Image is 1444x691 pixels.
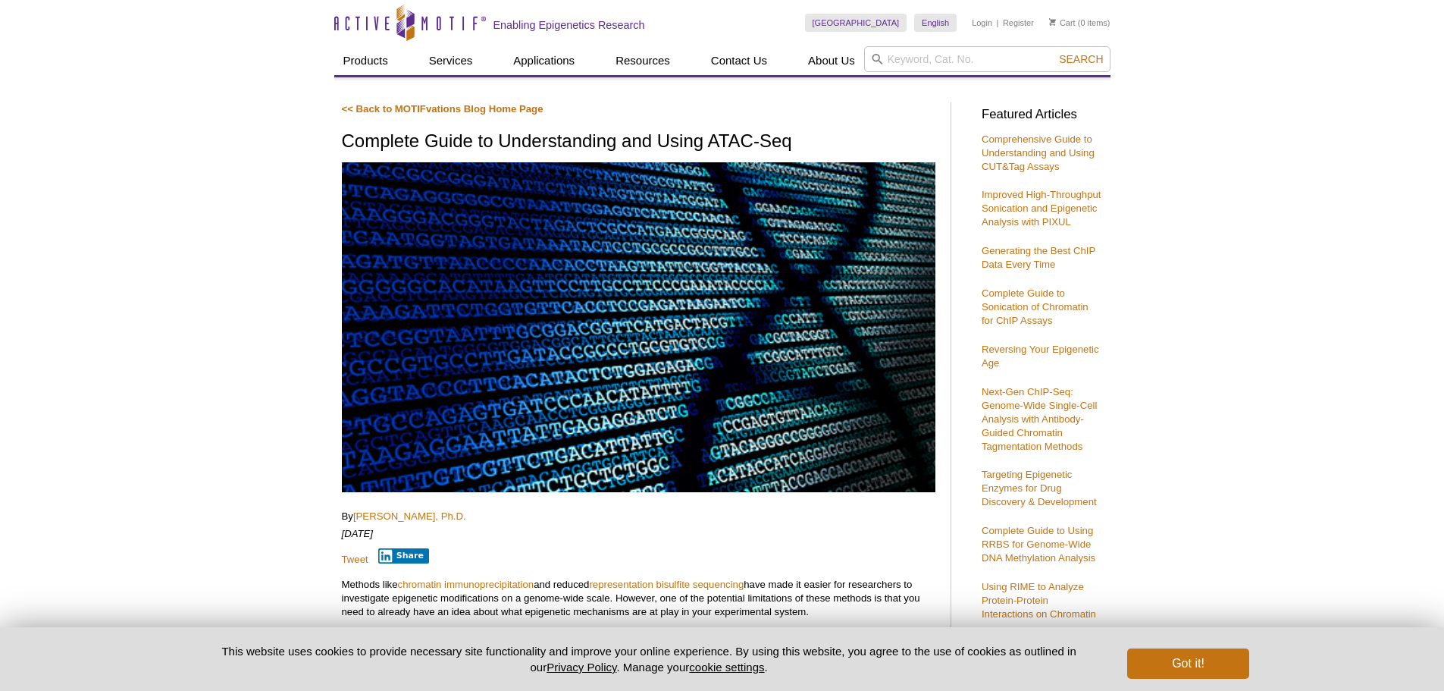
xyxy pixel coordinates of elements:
[982,469,1097,507] a: Targeting Epigenetic Enzymes for Drug Discovery & Development
[1049,17,1076,28] a: Cart
[1059,53,1103,65] span: Search
[1054,52,1107,66] button: Search
[982,108,1103,121] h3: Featured Articles
[982,245,1095,270] a: Generating the Best ChIP Data Every Time
[982,581,1096,620] a: Using RIME to Analyze Protein-Protein Interactions on Chromatin
[353,510,466,522] a: [PERSON_NAME], Ph.D.
[864,46,1110,72] input: Keyword, Cat. No.
[982,189,1101,228] a: Improved High-Throughput Sonication and Epigenetic Analysis with PIXUL
[1049,18,1056,26] img: Your Cart
[1049,14,1110,32] li: (0 items)
[342,162,935,492] img: ATAC-Seq
[342,528,374,539] em: [DATE]
[398,579,534,590] a: chromatin immunoprecipitation
[702,46,776,75] a: Contact Us
[589,579,744,590] a: representation bisulfite sequencing
[982,133,1095,172] a: Comprehensive Guide to Understanding and Using CUT&Tag Assays
[799,46,864,75] a: About Us
[378,548,429,564] button: Share
[504,46,584,75] a: Applications
[972,17,992,28] a: Login
[997,14,999,32] li: |
[342,131,935,153] h1: Complete Guide to Understanding and Using ATAC-Seq
[1127,649,1248,679] button: Got it!
[606,46,679,75] a: Resources
[982,287,1088,326] a: Complete Guide to Sonication of Chromatin for ChIP Assays
[689,661,764,674] button: cookie settings
[914,14,957,32] a: English
[547,661,616,674] a: Privacy Policy
[342,554,368,565] a: Tweet
[805,14,907,32] a: [GEOGRAPHIC_DATA]
[342,578,935,619] p: Methods like and reduced have made it easier for researchers to investigate epigenetic modificati...
[982,525,1095,564] a: Complete Guide to Using RRBS for Genome-Wide DNA Methylation Analysis
[342,103,543,115] a: << Back to MOTIFvations Blog Home Page
[420,46,482,75] a: Services
[342,510,935,523] p: By
[982,386,1097,452] a: Next-Gen ChIP-Seq: Genome-Wide Single-Cell Analysis with Antibody-Guided Chromatin Tagmentation M...
[493,18,645,32] h2: Enabling Epigenetics Research
[334,46,397,75] a: Products
[196,643,1103,675] p: This website uses cookies to provide necessary site functionality and improve your online experie...
[982,344,1099,369] a: Reversing Your Epigenetic Age
[1003,17,1034,28] a: Register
